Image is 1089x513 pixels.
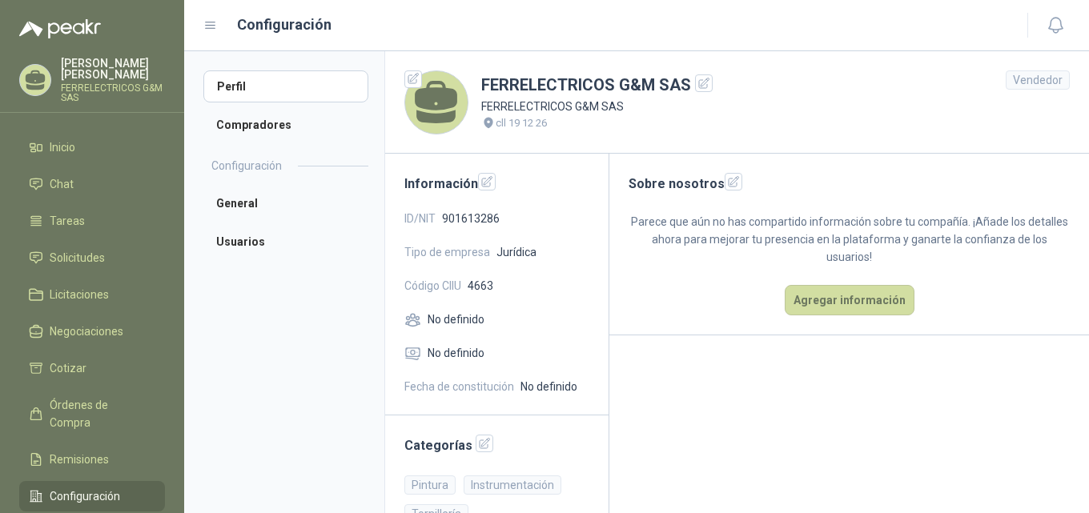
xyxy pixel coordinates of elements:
div: Vendedor [1006,70,1070,90]
span: No definido [520,378,577,395]
h2: Sobre nosotros [629,173,1070,194]
span: No definido [428,311,484,328]
button: Agregar información [785,285,914,315]
span: ID/NIT [404,210,436,227]
h2: Configuración [211,157,282,174]
span: No definido [428,344,484,362]
span: Licitaciones [50,286,109,303]
a: Inicio [19,132,165,162]
a: Órdenes de Compra [19,390,165,438]
span: Chat [50,175,74,193]
span: Órdenes de Compra [50,396,150,431]
a: Solicitudes [19,242,165,273]
span: Tareas [50,212,85,230]
span: Jurídica [496,243,536,261]
a: Usuarios [203,226,368,258]
span: 4663 [468,277,493,295]
p: FERRELECTRICOS G&M SAS [481,98,713,115]
a: Negociaciones [19,316,165,347]
a: Perfil [203,70,368,102]
p: cll 19 12 26 [496,115,547,131]
h2: Información [404,173,589,194]
span: Inicio [50,138,75,156]
span: Código CIIU [404,277,461,295]
h1: FERRELECTRICOS G&M SAS [481,73,713,98]
a: Compradores [203,109,368,141]
img: Logo peakr [19,19,101,38]
span: 901613286 [442,210,500,227]
a: Tareas [19,206,165,236]
a: General [203,187,368,219]
span: Solicitudes [50,249,105,267]
h2: Categorías [404,435,589,455]
a: Cotizar [19,353,165,383]
div: Instrumentación [464,475,561,495]
span: Fecha de constitución [404,378,514,395]
a: Licitaciones [19,279,165,310]
span: Negociaciones [50,323,123,340]
h1: Configuración [237,14,332,36]
p: Parece que aún no has compartido información sobre tu compañía. ¡Añade los detalles ahora para me... [629,213,1070,266]
span: Remisiones [50,451,109,468]
div: Pintura [404,475,456,495]
p: [PERSON_NAME] [PERSON_NAME] [61,58,165,80]
span: Configuración [50,487,120,505]
a: Configuración [19,481,165,511]
a: Chat [19,169,165,199]
span: Cotizar [50,359,86,377]
p: FERRELECTRICOS G&M SAS [61,83,165,102]
span: Tipo de empresa [404,243,490,261]
a: Remisiones [19,444,165,475]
